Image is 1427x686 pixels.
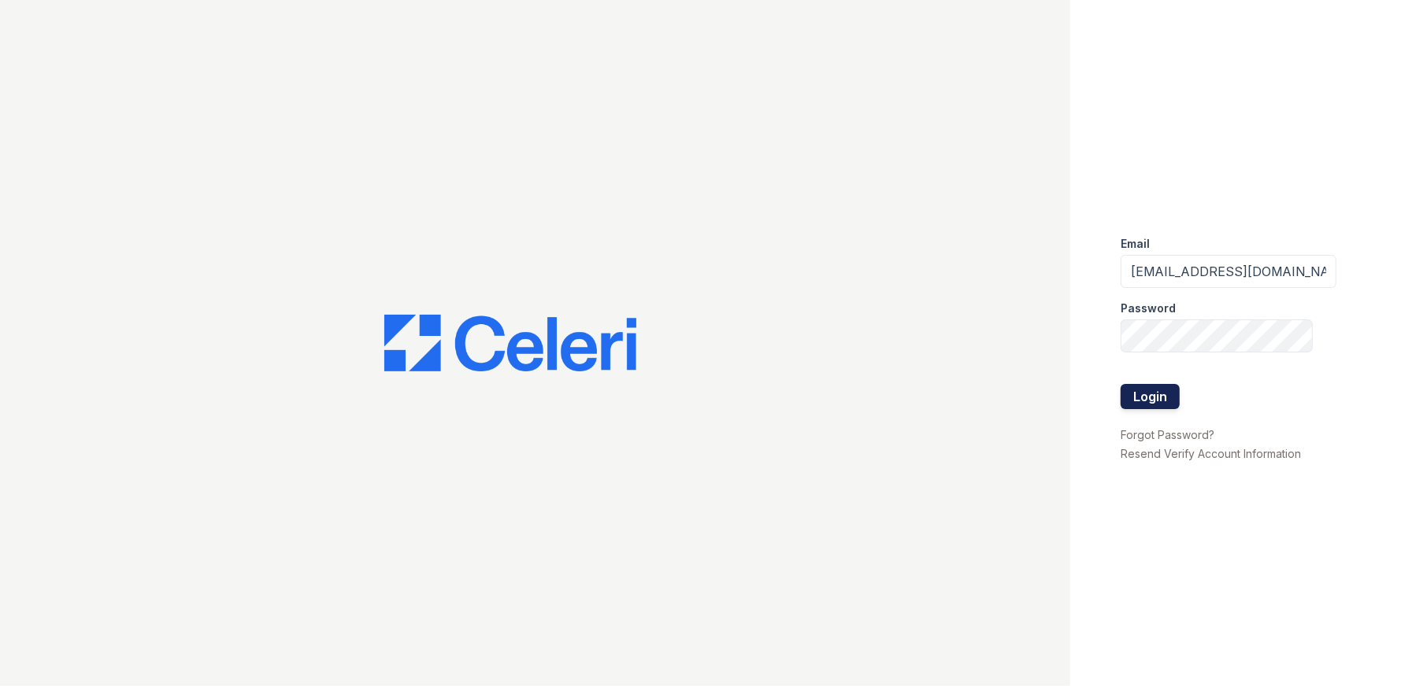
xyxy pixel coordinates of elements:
[1121,236,1150,252] label: Email
[1121,301,1176,316] label: Password
[1121,428,1214,441] a: Forgot Password?
[384,315,636,371] img: CE_Logo_Blue-a8612792a0a2168367f1c8372b55b34899dd931a85d93a1a3d3e32e68fde9ad4.png
[1121,447,1301,460] a: Resend Verify Account Information
[1121,384,1180,409] button: Login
